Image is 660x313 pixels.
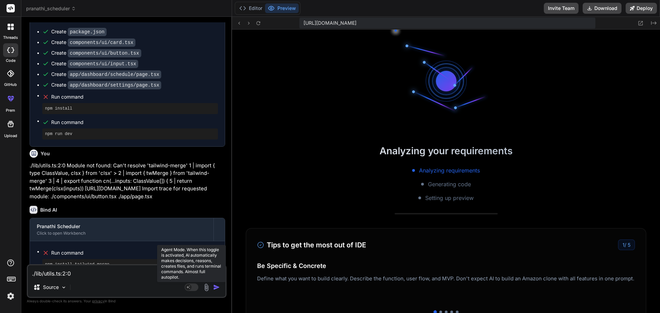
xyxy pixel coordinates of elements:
div: Create [51,81,161,89]
span: Generating code [428,180,471,188]
h3: Tips to get the most out of IDE [257,240,366,250]
div: Create [51,49,141,57]
pre: npm run dev [45,131,215,137]
p: ./lib/utils.ts:2:0 Module not found: Can't resolve 'tailwind-merge' 1 | import { type ClassValue,... [30,162,225,201]
pre: npm install tailwind-merge [45,262,215,267]
button: Download [583,3,621,14]
h6: You [41,150,50,157]
span: Analyzing requirements [419,166,480,175]
img: icon [213,284,220,291]
span: 1 [623,242,625,248]
button: Editor [236,3,265,13]
code: app/dashboard/settings/page.tsx [68,81,161,89]
span: Run command [51,249,218,256]
h2: Analyzing your requirements [232,144,660,158]
span: Setting up preview [425,194,474,202]
span: privacy [92,299,104,303]
p: Always double-check its answers. Your in Bind [27,298,227,304]
code: app/dashboard/schedule/page.tsx [68,70,161,79]
code: package.json [68,28,107,36]
div: Click to open Workbench [37,231,207,236]
img: Pick Models [61,284,67,290]
span: 5 [628,242,630,248]
label: Upload [4,133,17,139]
label: code [6,58,15,64]
label: prem [6,108,15,113]
img: attachment [202,283,210,291]
div: Create [51,71,161,78]
code: components/ui/button.tsx [68,49,141,57]
h6: Bind AI [40,206,57,213]
span: [URL][DOMAIN_NAME] [304,20,356,26]
button: Agent Mode. When this toggle is activated, AI automatically makes decisions, reasons, creates fil... [183,283,200,291]
code: components/ui/card.tsx [68,38,135,47]
div: Create [51,28,107,35]
button: Pranathi SchedulerClick to open Workbench [30,218,213,241]
span: pranathi_scheduler [26,5,76,12]
button: Deploy [626,3,657,14]
code: components/ui/input.tsx [68,60,138,68]
pre: npm install [45,106,215,111]
label: GitHub [4,82,17,88]
p: Source [43,284,59,291]
button: Invite Team [544,3,579,14]
div: Create [51,60,138,67]
span: Run command [51,93,218,100]
div: Pranathi Scheduler [37,223,207,230]
label: threads [3,35,18,41]
h4: Be Specific & Concrete [257,261,635,270]
div: Create [51,39,135,46]
button: Preview [265,3,299,13]
img: settings [5,290,16,302]
div: / [618,239,635,250]
span: Run command [51,119,218,126]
